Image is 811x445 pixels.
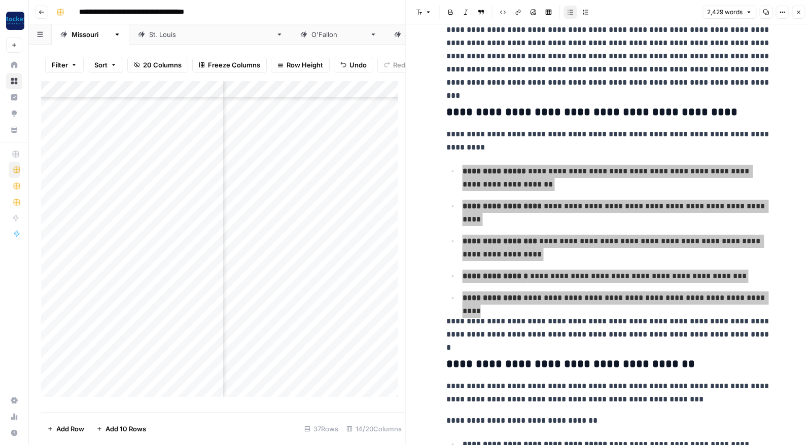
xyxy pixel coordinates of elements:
div: [PERSON_NAME] [311,29,366,40]
a: Your Data [6,122,22,138]
a: Home [6,57,22,73]
span: Row Height [287,60,323,70]
a: Insights [6,89,22,105]
button: Workspace: Rocket Pilots [6,8,22,33]
a: [GEOGRAPHIC_DATA] [385,24,493,45]
span: 2,429 words [707,8,743,17]
a: [US_STATE] [52,24,129,45]
button: Undo [334,57,373,73]
span: Filter [52,60,68,70]
a: Opportunities [6,105,22,122]
button: Help + Support [6,425,22,441]
button: Row Height [271,57,330,73]
button: Sort [88,57,123,73]
a: [GEOGRAPHIC_DATA][PERSON_NAME] [129,24,292,45]
button: 2,429 words [702,6,756,19]
a: [PERSON_NAME] [292,24,385,45]
span: Add Row [56,424,84,434]
div: 14/20 Columns [342,421,406,437]
span: Add 10 Rows [105,424,146,434]
div: [GEOGRAPHIC_DATA][PERSON_NAME] [149,29,272,40]
span: Redo [393,60,409,70]
button: Freeze Columns [192,57,267,73]
button: Redo [377,57,416,73]
span: Freeze Columns [208,60,260,70]
a: Browse [6,73,22,89]
img: Rocket Pilots Logo [6,12,24,30]
button: Add 10 Rows [90,421,152,437]
div: 37 Rows [300,421,342,437]
span: 20 Columns [143,60,182,70]
button: Add Row [41,421,90,437]
a: Settings [6,392,22,409]
button: 20 Columns [127,57,188,73]
span: Sort [94,60,108,70]
a: Usage [6,409,22,425]
div: [US_STATE] [72,29,110,40]
span: Undo [349,60,367,70]
button: Filter [45,57,84,73]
